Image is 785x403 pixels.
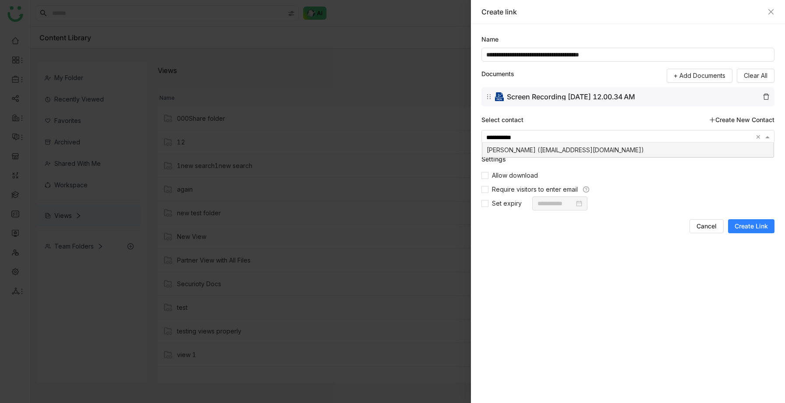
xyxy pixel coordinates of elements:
button: Create Link [728,219,774,233]
a: Create New Contact [709,115,774,125]
button: Clear All [737,69,774,83]
button: Close [767,8,774,15]
div: Select contact [481,115,523,125]
label: Documents [481,69,514,79]
span: Set expiry [488,199,525,208]
ng-dropdown-panel: Options List [482,142,774,158]
span: Clear all [756,133,763,140]
span: Require visitors to enter email [488,185,581,194]
div: Settings [481,154,506,164]
span: + Add Documents [674,71,725,81]
div: [PERSON_NAME] ([EMAIL_ADDRESS][DOMAIN_NAME]) [482,143,774,157]
span: Cancel [697,222,717,231]
span: Create Link [735,222,768,231]
button: Cancel [690,219,724,233]
span: Clear All [744,71,767,81]
button: + Add Documents [667,69,732,83]
img: delete.svg [762,93,770,101]
span: Screen Recording [DATE] 12.00.34 AM [507,93,760,100]
div: Create link [481,7,763,17]
label: Name [481,35,499,44]
span: Allow download [488,171,541,180]
img: mov.svg [494,91,505,102]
